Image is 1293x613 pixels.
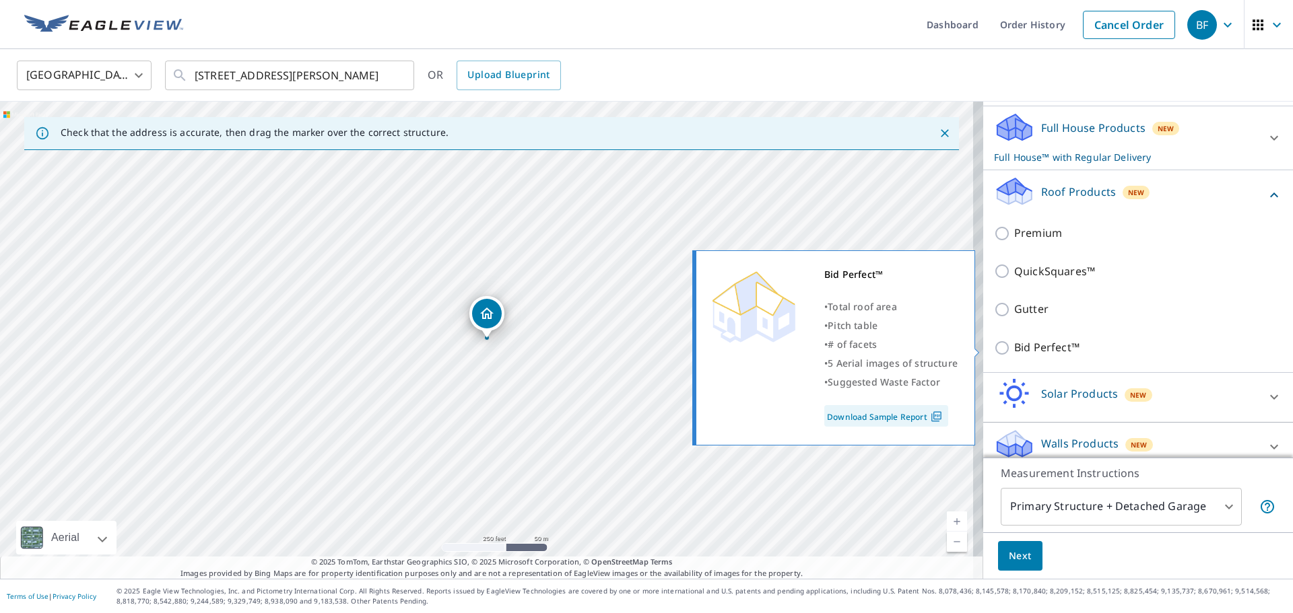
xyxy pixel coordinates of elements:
[947,511,967,532] a: Current Level 17, Zoom In
[24,15,183,35] img: EV Logo
[591,556,648,567] a: OpenStreetMap
[994,428,1282,466] div: Walls ProductsNew
[828,319,877,332] span: Pitch table
[1001,488,1242,526] div: Primary Structure + Detached Garage
[1187,10,1217,40] div: BF
[467,67,550,83] span: Upload Blueprint
[828,300,897,313] span: Total roof area
[7,592,96,600] p: |
[651,556,673,567] a: Terms
[824,316,958,335] div: •
[828,357,958,369] span: 5 Aerial images of structure
[311,556,673,568] span: © 2025 TomTom, Earthstar Geographics SIO, © 2025 Microsoft Corporation, ©
[61,127,449,139] p: Check that the address is accurate, then drag the marker over the correct structure.
[1130,390,1147,400] span: New
[1001,465,1275,481] p: Measurement Instructions
[828,338,877,351] span: # of facets
[947,532,967,552] a: Current Level 17, Zoom Out
[994,150,1258,164] p: Full House™ with Regular Delivery
[1131,439,1148,450] span: New
[1041,435,1119,452] p: Walls Products
[927,410,946,423] img: Pdf Icon
[706,265,801,346] img: Premium
[998,541,1042,571] button: Next
[16,521,117,554] div: Aerial
[1041,184,1116,200] p: Roof Products
[936,124,954,142] button: Close
[1014,225,1062,242] p: Premium
[195,57,387,94] input: Search by address or latitude-longitude
[53,591,96,601] a: Privacy Policy
[824,354,958,373] div: •
[1128,187,1145,198] span: New
[1083,11,1175,39] a: Cancel Order
[1014,301,1049,318] p: Gutter
[1014,263,1095,280] p: QuickSquares™
[47,521,84,554] div: Aerial
[824,405,948,427] a: Download Sample Report
[994,112,1282,164] div: Full House ProductsNewFull House™ with Regular Delivery
[1041,386,1118,402] p: Solar Products
[824,335,958,354] div: •
[1259,499,1275,515] span: Your report will include the primary structure and a detached garage if one exists.
[824,373,958,392] div: •
[17,57,152,94] div: [GEOGRAPHIC_DATA]
[824,297,958,316] div: •
[1158,123,1174,134] span: New
[428,61,561,90] div: OR
[994,176,1282,214] div: Roof ProductsNew
[824,265,958,284] div: Bid Perfect™
[994,378,1282,417] div: Solar ProductsNew
[1014,339,1080,356] p: Bid Perfect™
[1009,548,1032,565] span: Next
[828,375,940,388] span: Suggested Waste Factor
[7,591,48,601] a: Terms of Use
[117,586,1286,606] p: © 2025 Eagle View Technologies, Inc. and Pictometry International Corp. All Rights Reserved. Repo...
[1041,120,1146,136] p: Full House Products
[457,61,560,90] a: Upload Blueprint
[469,296,504,338] div: Dropped pin, building 1, Residential property, 280 S B St Buckley, WA 98321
